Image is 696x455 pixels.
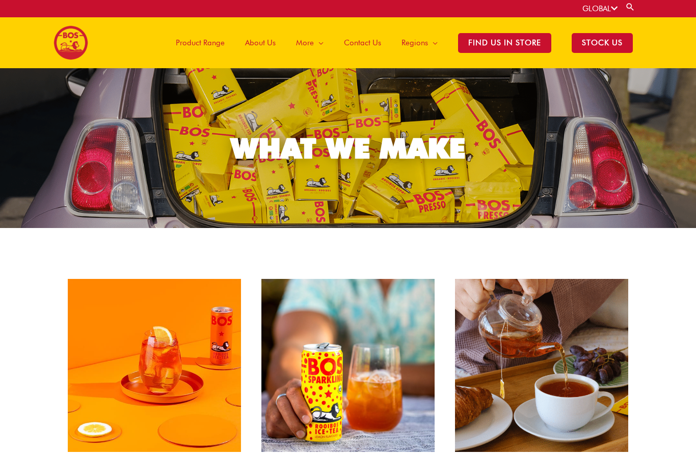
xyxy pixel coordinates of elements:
[261,279,435,452] img: sparkling lemon
[286,17,334,68] a: More
[391,17,448,68] a: Regions
[572,33,633,53] span: STOCK US
[448,17,561,68] a: Find Us in Store
[231,134,465,162] div: WHAT WE MAKE
[158,17,643,68] nav: Site Navigation
[344,27,381,58] span: Contact Us
[176,27,225,58] span: Product Range
[296,27,314,58] span: More
[235,17,286,68] a: About Us
[458,33,551,53] span: Find Us in Store
[166,17,235,68] a: Product Range
[245,27,276,58] span: About Us
[582,4,618,13] a: GLOBAL
[625,2,635,12] a: Search button
[561,17,643,68] a: STOCK US
[53,25,88,60] img: BOS logo finals-200px
[334,17,391,68] a: Contact Us
[401,27,428,58] span: Regions
[68,279,241,452] img: peach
